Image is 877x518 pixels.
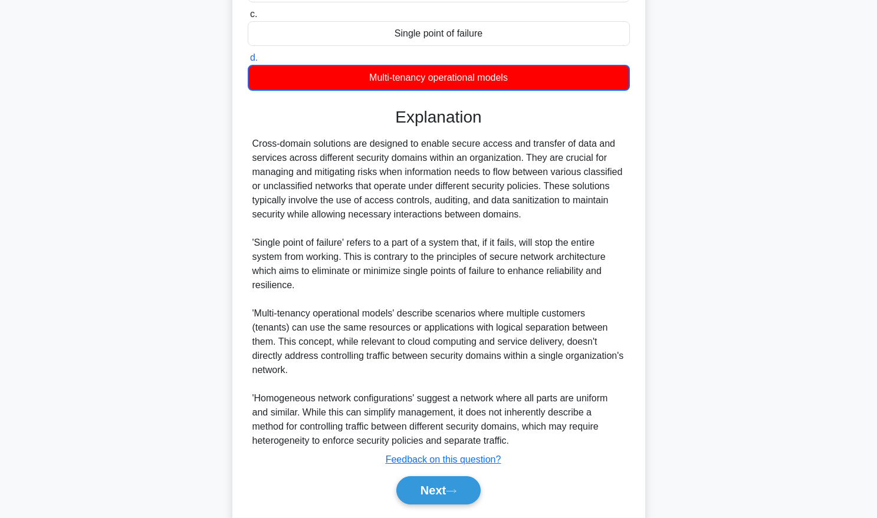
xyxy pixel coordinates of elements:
[248,21,630,46] div: Single point of failure
[252,137,625,448] div: Cross-domain solutions are designed to enable secure access and transfer of data and services acr...
[386,454,501,464] a: Feedback on this question?
[250,52,258,62] span: d.
[250,9,257,19] span: c.
[248,65,630,91] div: Multi-tenancy operational models
[255,107,623,127] h3: Explanation
[396,476,481,504] button: Next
